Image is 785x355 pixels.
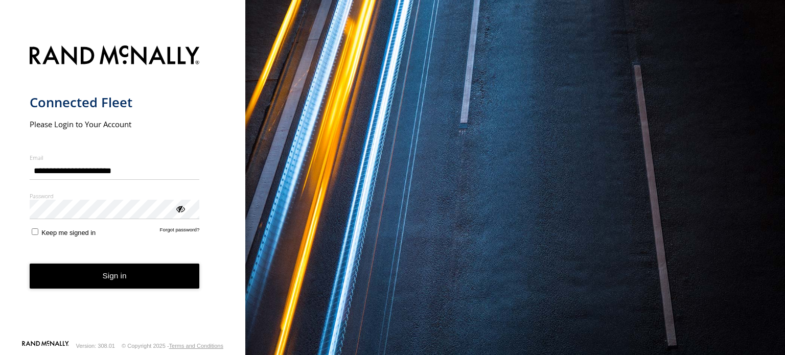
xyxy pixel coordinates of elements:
div: © Copyright 2025 - [122,343,223,349]
h2: Please Login to Your Account [30,119,200,129]
img: Rand McNally [30,43,200,69]
div: Version: 308.01 [76,343,115,349]
div: ViewPassword [175,203,185,214]
label: Password [30,192,200,200]
span: Keep me signed in [41,229,96,236]
a: Visit our Website [22,341,69,351]
input: Keep me signed in [32,228,38,235]
a: Forgot password? [160,227,200,236]
button: Sign in [30,264,200,289]
label: Email [30,154,200,161]
h1: Connected Fleet [30,94,200,111]
form: main [30,39,216,340]
a: Terms and Conditions [169,343,223,349]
